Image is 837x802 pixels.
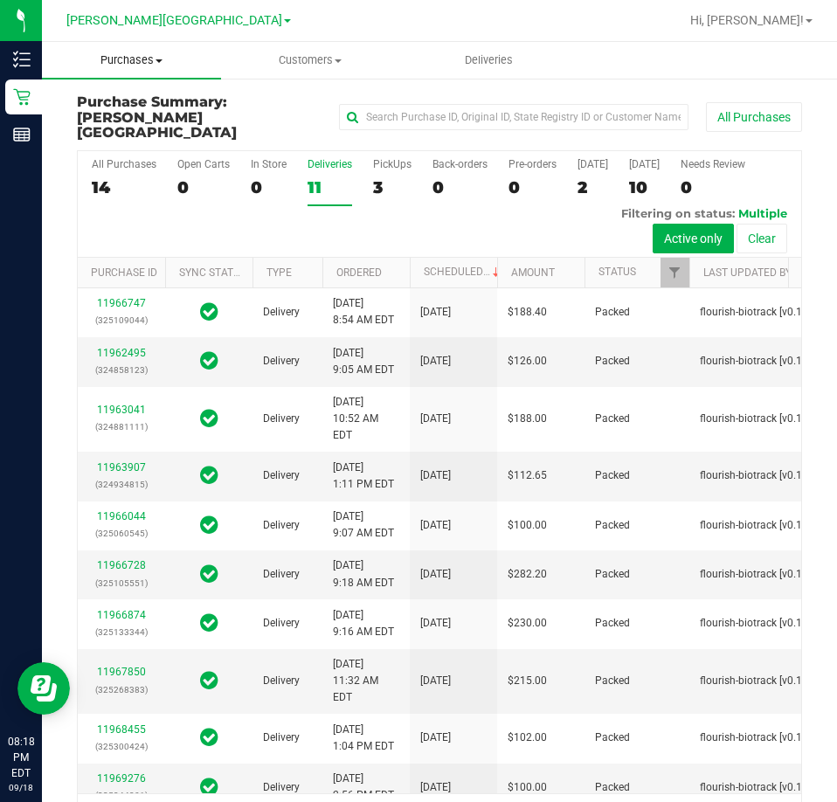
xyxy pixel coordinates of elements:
span: Customers [222,52,399,68]
span: [DATE] 1:11 PM EDT [333,460,394,493]
a: Status [598,266,636,278]
p: (325133344) [88,624,155,640]
span: flourish-biotrack [v0.1.0] [700,411,813,427]
span: Packed [595,353,630,370]
span: flourish-biotrack [v0.1.0] [700,467,813,484]
span: [DATE] [420,779,451,796]
span: $188.00 [508,411,547,427]
span: Delivery [263,467,300,484]
span: $102.00 [508,729,547,746]
a: Deliveries [400,42,579,79]
span: Delivery [263,729,300,746]
span: In Sync [200,611,218,635]
a: 11966874 [97,609,146,621]
span: $230.00 [508,615,547,632]
span: Packed [595,566,630,583]
div: [DATE] [629,158,660,170]
span: In Sync [200,406,218,431]
button: Active only [653,224,734,253]
h3: Purchase Summary: [77,94,319,141]
inline-svg: Reports [13,126,31,143]
span: flourish-biotrack [v0.1.0] [700,779,813,796]
p: (325109044) [88,312,155,328]
a: Amount [511,266,555,279]
p: (324858123) [88,362,155,378]
p: (325060545) [88,525,155,542]
span: flourish-biotrack [v0.1.0] [700,517,813,534]
span: Delivery [263,615,300,632]
div: Pre-orders [508,158,557,170]
span: [DATE] [420,566,451,583]
span: [DATE] [420,467,451,484]
span: [DATE] 9:18 AM EDT [333,557,394,591]
div: Open Carts [177,158,230,170]
span: Delivery [263,779,300,796]
p: 08:18 PM EDT [8,734,34,781]
button: All Purchases [706,102,802,132]
div: 14 [92,177,156,197]
span: In Sync [200,513,218,537]
span: In Sync [200,349,218,373]
span: Packed [595,729,630,746]
a: 11969276 [97,772,146,785]
div: 0 [432,177,488,197]
span: Delivery [263,566,300,583]
a: 11963041 [97,404,146,416]
p: (325268383) [88,681,155,698]
a: Sync Status [179,266,246,279]
span: Packed [595,517,630,534]
span: flourish-biotrack [v0.1.0] [700,566,813,583]
span: $126.00 [508,353,547,370]
a: 11962495 [97,347,146,359]
a: 11968455 [97,723,146,736]
a: 11966044 [97,510,146,522]
span: [PERSON_NAME][GEOGRAPHIC_DATA] [77,109,237,142]
div: 0 [251,177,287,197]
div: 11 [308,177,352,197]
span: [DATE] 1:04 PM EDT [333,722,394,755]
button: Clear [737,224,787,253]
div: 2 [578,177,608,197]
span: Deliveries [441,52,536,68]
a: Customers [221,42,400,79]
span: In Sync [200,775,218,799]
div: 3 [373,177,412,197]
a: 11966747 [97,297,146,309]
a: Purchases [42,42,221,79]
span: flourish-biotrack [v0.1.0] [700,353,813,370]
span: [DATE] [420,729,451,746]
span: [DATE] [420,304,451,321]
span: Delivery [263,304,300,321]
span: Delivery [263,411,300,427]
span: [DATE] 10:52 AM EDT [333,394,399,445]
span: $100.00 [508,779,547,796]
a: 11963907 [97,461,146,474]
span: [DATE] [420,673,451,689]
input: Search Purchase ID, Original ID, State Registry ID or Customer Name... [339,104,688,130]
div: In Store [251,158,287,170]
a: 11966728 [97,559,146,571]
span: [DATE] 11:32 AM EDT [333,656,399,707]
p: 09/18 [8,781,34,794]
span: Delivery [263,353,300,370]
a: Purchase ID [91,266,157,279]
span: flourish-biotrack [v0.1.0] [700,304,813,321]
a: 11967850 [97,666,146,678]
span: Packed [595,467,630,484]
a: Filter [661,258,689,287]
span: flourish-biotrack [v0.1.0] [700,673,813,689]
span: [DATE] 9:07 AM EDT [333,508,394,542]
span: [DATE] 9:16 AM EDT [333,607,394,640]
span: Filtering on status: [621,206,735,220]
span: Delivery [263,517,300,534]
span: $215.00 [508,673,547,689]
div: 0 [681,177,745,197]
span: [PERSON_NAME][GEOGRAPHIC_DATA] [66,13,282,28]
span: In Sync [200,463,218,487]
span: Purchases [42,52,221,68]
a: Ordered [336,266,382,279]
span: In Sync [200,562,218,586]
span: Packed [595,779,630,796]
span: Packed [595,304,630,321]
inline-svg: Retail [13,88,31,106]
